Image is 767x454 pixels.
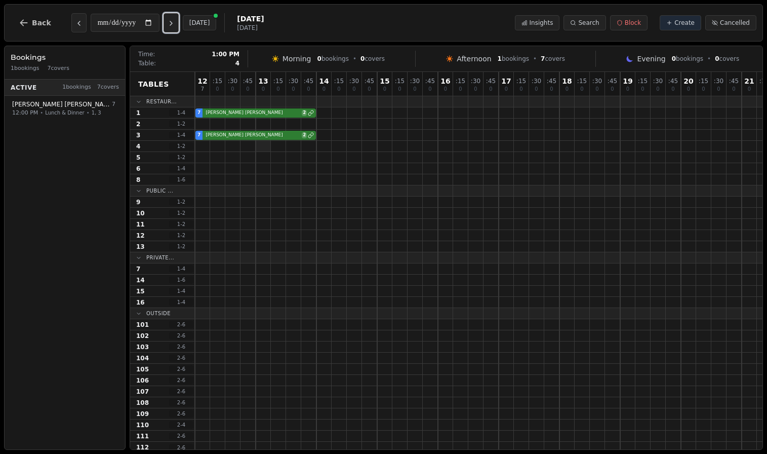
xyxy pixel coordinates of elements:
[428,87,431,92] span: 0
[319,78,329,85] span: 14
[383,87,386,92] span: 0
[246,87,249,92] span: 0
[201,87,204,92] span: 7
[550,87,553,92] span: 0
[608,78,617,84] span: : 45
[204,109,301,117] span: [PERSON_NAME] [PERSON_NAME]
[471,78,480,84] span: : 30
[71,13,87,32] button: Previous day
[337,87,340,92] span: 0
[671,87,674,92] span: 0
[672,55,703,63] span: bookings
[197,78,207,85] span: 12
[289,78,298,84] span: : 30
[489,87,492,92] span: 0
[532,78,541,84] span: : 30
[715,55,719,62] span: 0
[197,132,200,139] span: 7
[169,265,193,273] span: 1 - 4
[136,388,149,396] span: 107
[136,365,149,373] span: 105
[136,142,140,150] span: 4
[444,87,447,92] span: 0
[169,176,193,183] span: 1 - 6
[702,87,705,92] span: 0
[136,321,149,329] span: 101
[505,87,508,92] span: 0
[138,79,169,89] span: Tables
[136,220,145,229] span: 11
[276,87,279,92] span: 0
[169,209,193,217] span: 1 - 2
[169,421,193,429] span: 2 - 4
[87,109,90,117] span: •
[136,131,140,139] span: 3
[258,78,268,85] span: 13
[410,78,420,84] span: : 30
[610,15,648,30] button: Block
[456,78,465,84] span: : 15
[302,132,307,138] span: 2
[169,298,193,306] span: 1 - 4
[365,78,374,84] span: : 45
[623,78,632,85] span: 19
[533,55,537,63] span: •
[183,15,217,30] button: [DATE]
[146,98,177,105] span: Restaur...
[729,78,739,84] span: : 45
[136,198,140,206] span: 9
[136,265,140,273] span: 7
[687,87,690,92] span: 0
[136,354,149,362] span: 104
[169,399,193,406] span: 2 - 6
[92,109,101,117] span: 1, 3
[146,310,171,317] span: Outside
[674,19,695,27] span: Create
[197,109,200,117] span: 7
[317,55,349,63] span: bookings
[307,87,310,92] span: 0
[212,50,239,58] span: 1:00 PM
[164,13,179,32] button: Next day
[566,87,569,92] span: 0
[7,97,123,121] button: [PERSON_NAME] [PERSON_NAME]712:00 PM•Lunch & Dinner•1, 3
[169,321,193,328] span: 2 - 6
[672,55,676,62] span: 0
[705,15,756,30] button: Cancelled
[169,232,193,239] span: 1 - 2
[380,78,389,85] span: 15
[169,388,193,395] span: 2 - 6
[136,232,145,240] span: 12
[360,55,365,62] span: 0
[638,78,648,84] span: : 15
[169,142,193,150] span: 1 - 2
[169,354,193,362] span: 2 - 6
[243,78,253,84] span: : 45
[62,83,91,92] span: 1 bookings
[228,78,237,84] span: : 30
[136,165,140,173] span: 6
[273,78,283,84] span: : 15
[146,187,173,195] span: Public ...
[353,55,356,63] span: •
[204,132,301,139] span: [PERSON_NAME] [PERSON_NAME]
[292,87,295,92] span: 0
[317,55,321,62] span: 0
[235,59,239,67] span: 4
[169,276,193,284] span: 1 - 6
[169,365,193,373] span: 2 - 6
[213,78,222,84] span: : 15
[169,165,193,172] span: 1 - 4
[625,19,641,27] span: Block
[138,50,155,58] span: Time:
[11,64,39,73] span: 1 bookings
[136,443,149,451] span: 112
[11,11,59,35] button: Back
[136,209,145,217] span: 10
[360,55,385,63] span: covers
[413,87,416,92] span: 0
[707,55,711,63] span: •
[169,120,193,128] span: 1 - 2
[216,87,219,92] span: 0
[501,78,511,85] span: 17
